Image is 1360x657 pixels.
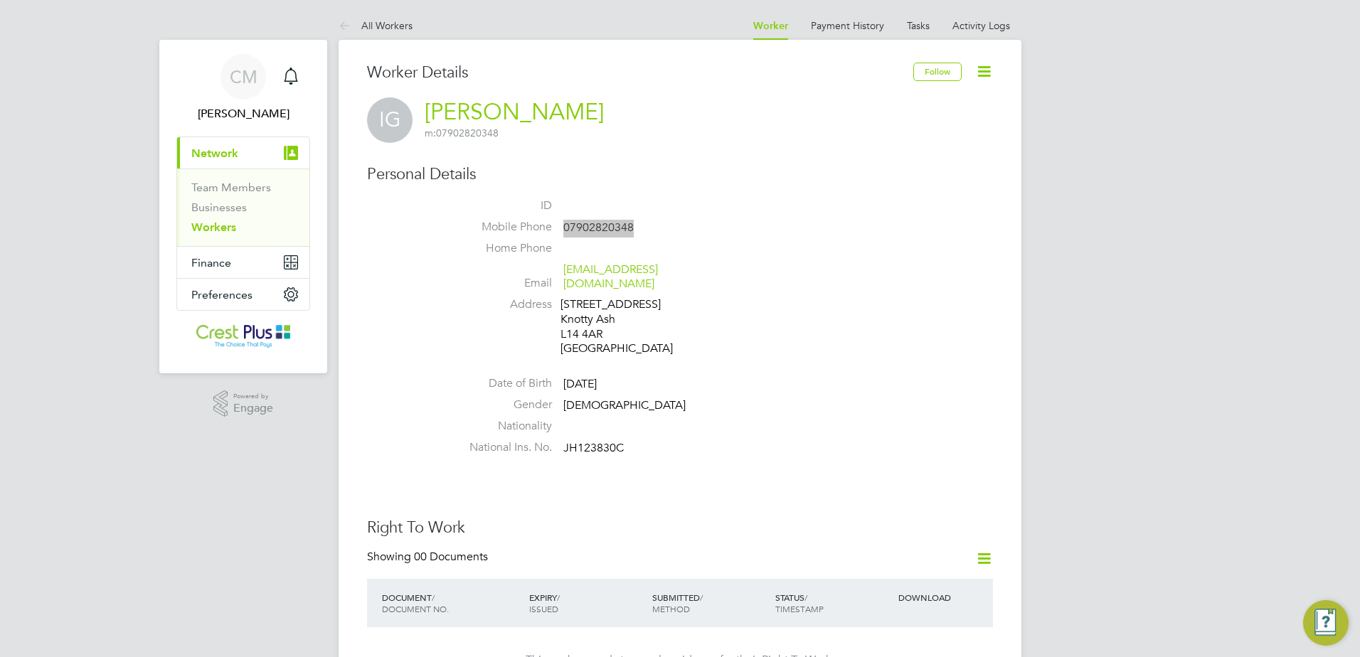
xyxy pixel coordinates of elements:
[649,584,772,621] div: SUBMITTED
[233,402,273,415] span: Engage
[452,198,552,213] label: ID
[367,164,993,185] h3: Personal Details
[191,201,247,214] a: Businesses
[367,97,413,143] span: IG
[452,397,552,412] label: Gender
[339,19,413,32] a: All Workers
[425,127,436,139] span: m:
[913,63,962,81] button: Follow
[895,584,993,610] div: DOWNLOAD
[700,592,703,603] span: /
[414,550,488,564] span: 00 Documents
[452,241,552,256] label: Home Phone
[213,390,274,417] a: Powered byEngage
[176,105,310,122] span: Courtney Miller
[233,390,273,402] span: Powered by
[907,19,930,32] a: Tasks
[177,247,309,278] button: Finance
[452,220,552,235] label: Mobile Phone
[191,146,238,160] span: Network
[772,584,895,621] div: STATUS
[1303,600,1349,646] button: Engage Resource Center
[432,592,435,603] span: /
[452,440,552,455] label: National Ins. No.
[563,441,624,455] span: JH123830C
[159,40,327,373] nav: Main navigation
[563,398,686,412] span: [DEMOGRAPHIC_DATA]
[177,169,309,246] div: Network
[177,137,309,169] button: Network
[563,220,634,235] span: 07902820348
[452,376,552,391] label: Date of Birth
[367,63,913,83] h3: Worker Details
[952,19,1010,32] a: Activity Logs
[367,550,491,565] div: Showing
[452,276,552,291] label: Email
[557,592,560,603] span: /
[191,220,236,234] a: Workers
[425,127,499,139] span: 07902820348
[452,297,552,312] label: Address
[425,98,604,126] a: [PERSON_NAME]
[563,377,597,391] span: [DATE]
[191,256,231,269] span: Finance
[230,68,257,86] span: CM
[811,19,884,32] a: Payment History
[191,288,253,301] span: Preferences
[753,20,788,32] a: Worker
[176,325,310,348] a: Go to home page
[652,603,690,614] span: METHOD
[176,54,310,122] a: CM[PERSON_NAME]
[378,584,526,621] div: DOCUMENT
[191,181,271,194] a: Team Members
[561,297,696,356] div: [STREET_ADDRESS] Knotty Ash L14 4AR [GEOGRAPHIC_DATA]
[382,603,449,614] span: DOCUMENT NO.
[529,603,558,614] span: ISSUED
[804,592,807,603] span: /
[196,325,291,348] img: crestplusoperations-logo-retina.png
[775,603,824,614] span: TIMESTAMP
[452,419,552,434] label: Nationality
[367,518,993,538] h3: Right To Work
[177,279,309,310] button: Preferences
[563,262,658,292] a: [EMAIL_ADDRESS][DOMAIN_NAME]
[526,584,649,621] div: EXPIRY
